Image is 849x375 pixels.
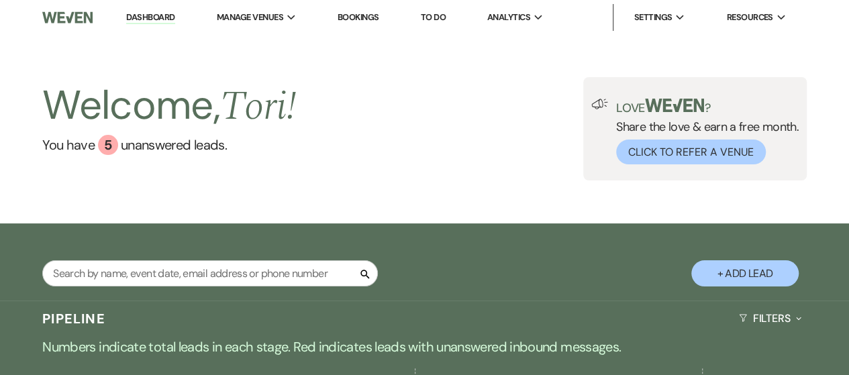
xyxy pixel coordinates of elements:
[42,135,296,155] a: You have 5 unanswered leads.
[487,11,530,24] span: Analytics
[645,99,705,112] img: weven-logo-green.svg
[616,99,799,114] p: Love ?
[591,99,608,109] img: loud-speaker-illustration.svg
[98,135,118,155] div: 5
[126,11,174,24] a: Dashboard
[608,99,799,164] div: Share the love & earn a free month.
[220,76,296,138] span: Tori !
[421,11,446,23] a: To Do
[42,77,296,135] h2: Welcome,
[42,309,105,328] h3: Pipeline
[634,11,672,24] span: Settings
[42,3,92,32] img: Weven Logo
[734,301,807,336] button: Filters
[42,260,378,286] input: Search by name, event date, email address or phone number
[616,140,766,164] button: Click to Refer a Venue
[726,11,772,24] span: Resources
[217,11,283,24] span: Manage Venues
[691,260,799,286] button: + Add Lead
[338,11,379,23] a: Bookings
